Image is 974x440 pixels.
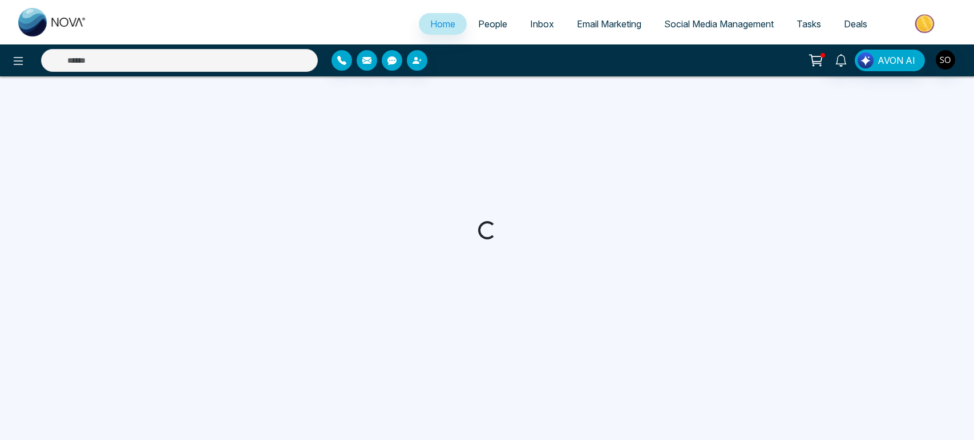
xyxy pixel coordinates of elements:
[936,50,955,70] img: User Avatar
[467,13,519,35] a: People
[530,18,554,30] span: Inbox
[785,13,832,35] a: Tasks
[18,8,87,36] img: Nova CRM Logo
[878,54,915,67] span: AVON AI
[832,13,879,35] a: Deals
[577,18,641,30] span: Email Marketing
[419,13,467,35] a: Home
[884,11,967,36] img: Market-place.gif
[844,18,867,30] span: Deals
[478,18,507,30] span: People
[664,18,774,30] span: Social Media Management
[519,13,565,35] a: Inbox
[653,13,785,35] a: Social Media Management
[855,50,925,71] button: AVON AI
[858,52,874,68] img: Lead Flow
[797,18,821,30] span: Tasks
[430,18,455,30] span: Home
[565,13,653,35] a: Email Marketing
